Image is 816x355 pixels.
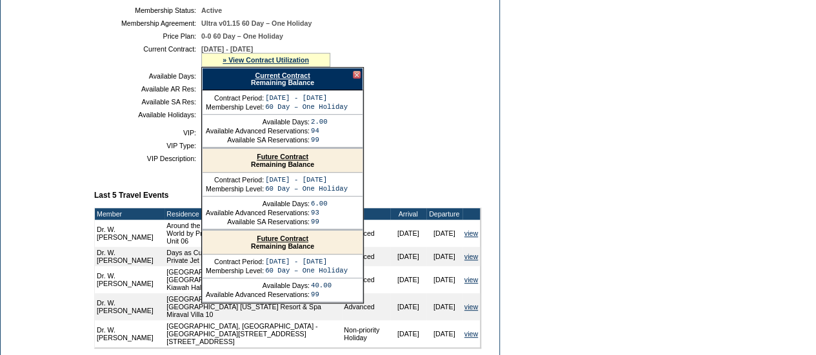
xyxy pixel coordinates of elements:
[164,220,342,247] td: Around the World by Private Jet (2025) - Around the World by Private Jet (2025) Unit 06
[426,293,463,320] td: [DATE]
[201,45,253,53] span: [DATE] - [DATE]
[201,32,283,40] span: 0-0 60 Day – One Holiday
[342,293,390,320] td: Advanced
[342,320,390,347] td: Non-priority Holiday
[311,209,328,216] td: 93
[311,291,332,298] td: 99
[464,276,478,283] a: view
[203,149,363,173] div: Remaining Balance
[390,293,426,320] td: [DATE]
[206,118,310,126] td: Available Days:
[311,136,328,144] td: 99
[99,72,196,80] td: Available Days:
[95,220,164,247] td: Dr. W. [PERSON_NAME]
[206,185,264,193] td: Membership Level:
[99,142,196,149] td: VIP Type:
[164,266,342,293] td: [GEOGRAPHIC_DATA], [US_STATE] - [GEOGRAPHIC_DATA], [US_STATE] Kiawah Halona 111
[311,218,328,225] td: 99
[265,267,348,274] td: 60 Day – One Holiday
[426,247,463,266] td: [DATE]
[206,103,264,111] td: Membership Level:
[426,208,463,220] td: Departure
[265,94,348,102] td: [DATE] - [DATE]
[257,235,308,242] a: Future Contract
[206,258,264,265] td: Contract Period:
[164,320,342,347] td: [GEOGRAPHIC_DATA], [GEOGRAPHIC_DATA] - [GEOGRAPHIC_DATA][STREET_ADDRESS] [STREET_ADDRESS]
[390,220,426,247] td: [DATE]
[255,72,310,79] a: Current Contract
[206,94,264,102] td: Contract Period:
[206,282,310,289] td: Available Days:
[265,185,348,193] td: 60 Day – One Holiday
[426,266,463,293] td: [DATE]
[464,229,478,237] a: view
[265,176,348,184] td: [DATE] - [DATE]
[342,247,390,266] td: Advanced
[464,303,478,311] a: view
[95,208,164,220] td: Member
[390,266,426,293] td: [DATE]
[99,32,196,40] td: Price Plan:
[206,209,310,216] td: Available Advanced Reservations:
[311,200,328,207] td: 6.00
[201,19,312,27] span: Ultra v01.15 60 Day – One Holiday
[95,293,164,320] td: Dr. W. [PERSON_NAME]
[390,247,426,266] td: [DATE]
[99,98,196,106] td: Available SA Res:
[464,253,478,260] a: view
[99,19,196,27] td: Membership Agreement:
[206,218,310,225] td: Available SA Reservations:
[99,6,196,14] td: Membership Status:
[206,291,310,298] td: Available Advanced Reservations:
[202,68,363,90] div: Remaining Balance
[342,266,390,293] td: Advanced
[265,258,348,265] td: [DATE] - [DATE]
[342,208,390,220] td: Type
[201,6,222,14] span: Active
[206,200,310,207] td: Available Days:
[99,85,196,93] td: Available AR Res:
[311,118,328,126] td: 2.00
[99,129,196,137] td: VIP:
[265,103,348,111] td: 60 Day – One Holiday
[206,136,310,144] td: Available SA Reservations:
[99,155,196,162] td: VIP Description:
[390,208,426,220] td: Arrival
[426,220,463,247] td: [DATE]
[426,320,463,347] td: [DATE]
[206,176,264,184] td: Contract Period:
[95,266,164,293] td: Dr. W. [PERSON_NAME]
[164,293,342,320] td: [GEOGRAPHIC_DATA], [US_STATE] - [GEOGRAPHIC_DATA] [US_STATE] Resort & Spa Miraval Villa 10
[95,320,164,347] td: Dr. W. [PERSON_NAME]
[206,127,310,135] td: Available Advanced Reservations:
[342,220,390,247] td: Advanced
[464,330,478,338] a: view
[311,282,332,289] td: 40.00
[257,153,308,160] a: Future Contract
[99,111,196,119] td: Available Holidays:
[99,45,196,67] td: Current Contract:
[311,127,328,135] td: 94
[95,247,164,266] td: Dr. W. [PERSON_NAME]
[94,191,168,200] b: Last 5 Travel Events
[223,56,309,64] a: » View Contract Utilization
[164,247,342,266] td: Days as Currency Private Jet - Using 10 DAC
[164,208,342,220] td: Residence
[390,320,426,347] td: [DATE]
[203,231,363,254] div: Remaining Balance
[206,267,264,274] td: Membership Level:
